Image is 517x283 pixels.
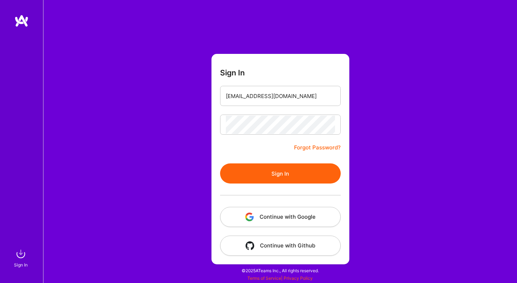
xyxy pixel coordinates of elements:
[245,213,254,221] img: icon
[43,261,517,279] div: © 2025 ATeams Inc., All rights reserved.
[220,68,245,77] h3: Sign In
[294,143,341,152] a: Forgot Password?
[14,14,29,27] img: logo
[247,275,313,281] span: |
[220,163,341,184] button: Sign In
[220,207,341,227] button: Continue with Google
[246,241,254,250] img: icon
[220,236,341,256] button: Continue with Github
[14,247,28,261] img: sign in
[284,275,313,281] a: Privacy Policy
[15,247,28,269] a: sign inSign In
[14,261,28,269] div: Sign In
[226,87,335,105] input: Email...
[247,275,281,281] a: Terms of Service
